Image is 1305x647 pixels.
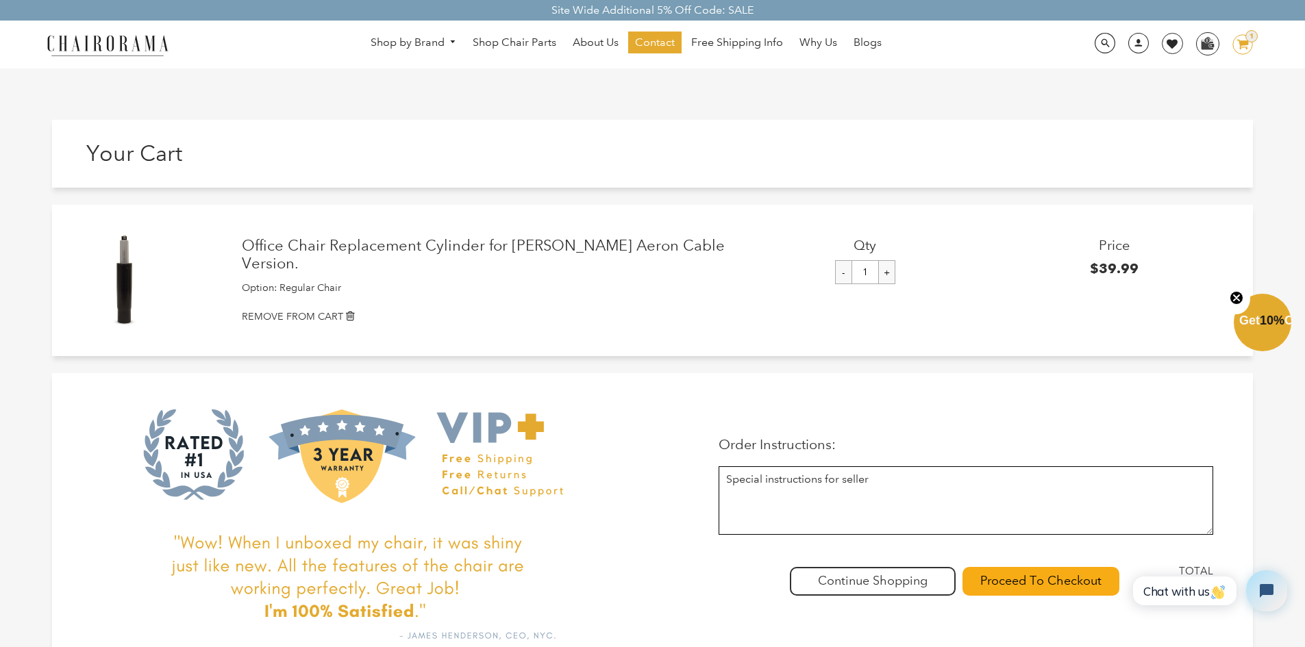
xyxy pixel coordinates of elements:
div: Continue Shopping [790,567,956,596]
img: WhatsApp_Image_2024-07-12_at_16.23.01.webp [1197,33,1218,53]
nav: DesktopNavigation [234,31,1018,57]
div: 1 [1245,30,1258,42]
span: About Us [573,36,619,50]
span: 10% [1260,314,1284,327]
span: $39.99 [1090,260,1139,277]
small: REMOVE FROM CART [242,310,343,322]
img: chairorama [39,33,176,57]
h3: Price [990,237,1239,253]
h3: Qty [741,237,990,253]
span: Why Us [799,36,837,50]
a: Contact [628,31,682,53]
a: 1 [1222,34,1253,55]
span: Get Off [1239,314,1302,327]
div: Get10%OffClose teaser [1234,295,1291,353]
a: Free Shipping Info [684,31,790,53]
button: Close teaser [1223,283,1250,314]
span: Shop Chair Parts [473,36,556,50]
input: - [835,260,852,284]
iframe: Tidio Chat [1118,559,1299,623]
h1: Your Cart [86,140,652,166]
p: Order Instructions: [719,436,1213,453]
span: Blogs [854,36,882,50]
input: Proceed To Checkout [962,567,1119,596]
span: Free Shipping Info [691,36,783,50]
a: About Us [566,31,625,53]
input: + [878,260,895,284]
a: Office Chair Replacement Cylinder for [PERSON_NAME] Aeron Cable Version. [242,237,741,273]
a: Shop Chair Parts [466,31,563,53]
a: REMOVE FROM CART [242,309,1239,324]
a: Why Us [793,31,844,53]
a: Shop by Brand [364,32,464,53]
img: Office Chair Replacement Cylinder for Herman Miller Aeron Cable Version. - Regular Chair [76,232,173,329]
small: Option: Regular Chair [242,281,341,294]
a: Blogs [847,31,888,53]
span: Contact [635,36,675,50]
